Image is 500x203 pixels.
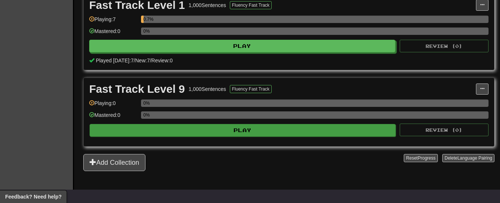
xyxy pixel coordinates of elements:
span: Review: 0 [151,58,173,63]
div: 1,000 Sentences [189,1,226,9]
span: New: 7 [135,58,150,63]
span: Open feedback widget [5,193,61,200]
div: Fast Track Level 9 [89,84,185,95]
button: Play [90,124,396,137]
button: Fluency Fast Track [230,1,272,9]
span: / [134,58,135,63]
button: Fluency Fast Track [230,85,272,93]
div: Playing: 7 [89,16,137,28]
button: Add Collection [83,154,145,171]
span: Language Pairing [457,155,492,161]
button: Review (0) [400,40,489,52]
button: DeleteLanguage Pairing [442,154,494,162]
div: Mastered: 0 [89,111,137,124]
button: ResetProgress [404,154,437,162]
span: Played [DATE]: 7 [96,58,134,63]
span: Progress [418,155,436,161]
div: Mastered: 0 [89,27,137,40]
div: Playing: 0 [89,99,137,112]
button: Play [89,40,395,52]
div: 1,000 Sentences [189,85,226,93]
span: / [150,58,151,63]
button: Review (0) [400,124,489,136]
